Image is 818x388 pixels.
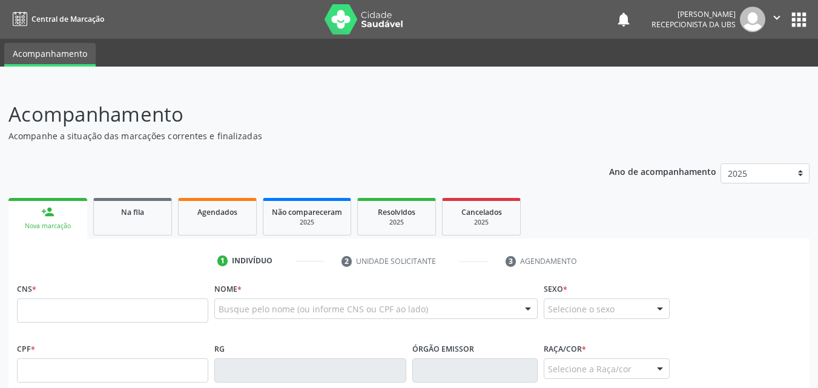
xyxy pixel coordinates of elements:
span: Selecione o sexo [548,303,615,315]
div: Indivíduo [232,255,272,266]
span: Central de Marcação [31,14,104,24]
label: Raça/cor [544,340,586,358]
div: 2025 [272,218,342,227]
div: 1 [217,255,228,266]
div: Nova marcação [17,222,79,231]
span: Agendados [197,207,237,217]
div: [PERSON_NAME] [651,9,736,19]
button:  [765,7,788,32]
a: Central de Marcação [8,9,104,29]
span: Resolvidos [378,207,415,217]
div: person_add [41,205,54,219]
i:  [770,11,783,24]
div: 2025 [366,218,427,227]
label: Nome [214,280,242,298]
label: Órgão emissor [412,340,474,358]
div: 2025 [451,218,512,227]
img: img [740,7,765,32]
button: notifications [615,11,632,28]
label: Sexo [544,280,567,298]
label: CNS [17,280,36,298]
span: Na fila [121,207,144,217]
p: Acompanhe a situação das marcações correntes e finalizadas [8,130,569,142]
span: Busque pelo nome (ou informe CNS ou CPF ao lado) [219,303,428,315]
span: Não compareceram [272,207,342,217]
span: Cancelados [461,207,502,217]
button: apps [788,9,810,30]
span: Recepcionista da UBS [651,19,736,30]
span: Selecione a Raça/cor [548,363,632,375]
a: Acompanhamento [4,43,96,67]
label: RG [214,340,225,358]
p: Ano de acompanhamento [609,163,716,179]
p: Acompanhamento [8,99,569,130]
